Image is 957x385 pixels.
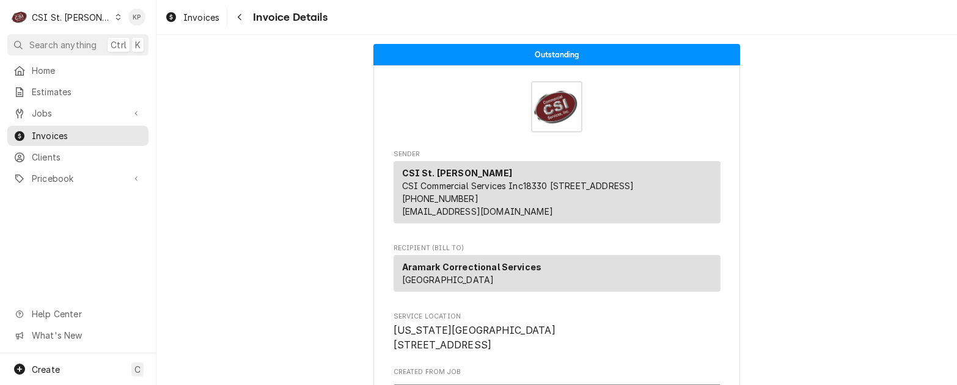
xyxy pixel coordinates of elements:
strong: CSI St. [PERSON_NAME] [402,168,512,178]
span: Jobs [32,107,124,120]
span: Search anything [29,38,97,51]
div: CSI St. Louis's Avatar [11,9,28,26]
div: Recipient (Bill To) [394,255,721,292]
button: Search anythingCtrlK [7,34,148,56]
span: What's New [32,329,141,342]
div: Sender [394,161,721,223]
strong: Aramark Correctional Services [402,262,542,272]
a: Go to Jobs [7,103,148,123]
span: Help Center [32,308,141,320]
span: Ctrl [111,38,127,51]
span: Estimates [32,85,142,98]
a: Invoices [160,7,224,27]
a: Home [7,60,148,81]
span: CSI Commercial Services Inc18330 [STREET_ADDRESS] [402,181,634,191]
div: Invoice Recipient [394,243,721,297]
div: Invoice Sender [394,149,721,229]
a: Invoices [7,126,148,146]
img: Logo [531,81,582,132]
div: KP [128,9,145,26]
a: [EMAIL_ADDRESS][DOMAIN_NAME] [402,206,553,217]
span: Pricebook [32,172,124,185]
div: Kym Parson's Avatar [128,9,145,26]
span: Recipient (Bill To) [394,243,721,253]
span: Clients [32,151,142,164]
a: [PHONE_NUMBER] [402,193,479,204]
button: Navigate back [230,7,249,27]
a: Clients [7,147,148,167]
div: Service Location [394,312,721,353]
span: Home [32,64,142,77]
span: Outstanding [535,51,579,59]
a: Estimates [7,82,148,102]
span: K [135,38,141,51]
span: Invoice Details [249,9,327,26]
span: Create [32,364,60,375]
span: C [134,363,141,376]
div: Status [373,44,740,65]
span: Service Location [394,312,721,322]
div: CSI St. [PERSON_NAME] [32,11,111,24]
span: Service Location [394,323,721,352]
div: Recipient (Bill To) [394,255,721,297]
span: [US_STATE][GEOGRAPHIC_DATA] [STREET_ADDRESS] [394,325,555,351]
span: Invoices [183,11,219,24]
div: Sender [394,161,721,228]
a: Go to What's New [7,325,148,345]
a: Go to Pricebook [7,168,148,189]
span: Invoices [32,129,142,142]
div: C [11,9,28,26]
span: [GEOGRAPHIC_DATA] [402,275,494,285]
span: Created From Job [394,367,721,377]
span: Sender [394,149,721,159]
a: Go to Help Center [7,304,148,324]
